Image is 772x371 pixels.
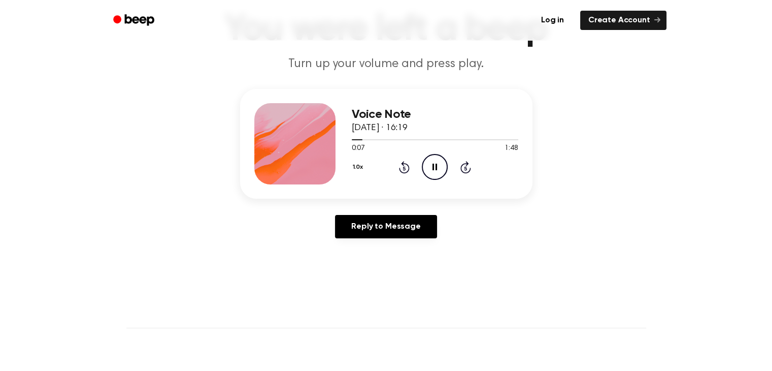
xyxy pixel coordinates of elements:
p: Turn up your volume and press play. [191,56,581,73]
span: 1:48 [505,143,518,154]
a: Reply to Message [335,215,437,238]
a: Log in [531,9,574,32]
h3: Voice Note [352,108,518,121]
a: Beep [106,11,163,30]
button: 1.0x [352,159,367,176]
a: Create Account [580,11,666,30]
span: 0:07 [352,143,365,154]
span: [DATE] · 16:19 [352,123,408,133]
